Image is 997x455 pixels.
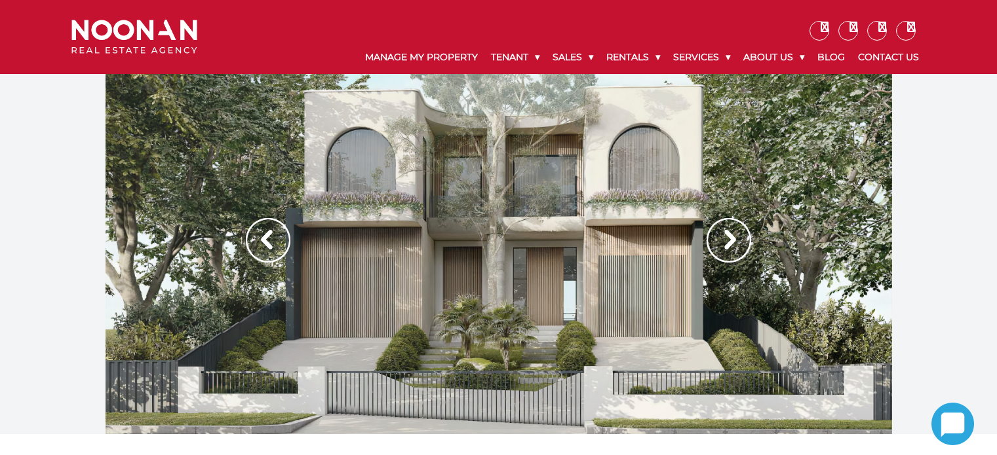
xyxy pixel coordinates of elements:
a: Sales [546,41,600,74]
img: Arrow slider [707,218,751,263]
a: Rentals [600,41,667,74]
a: Blog [811,41,851,74]
img: Noonan Real Estate Agency [71,20,197,54]
a: Contact Us [851,41,926,74]
img: Arrow slider [246,218,290,263]
a: Tenant [484,41,546,74]
a: About Us [737,41,811,74]
a: Manage My Property [359,41,484,74]
a: Services [667,41,737,74]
